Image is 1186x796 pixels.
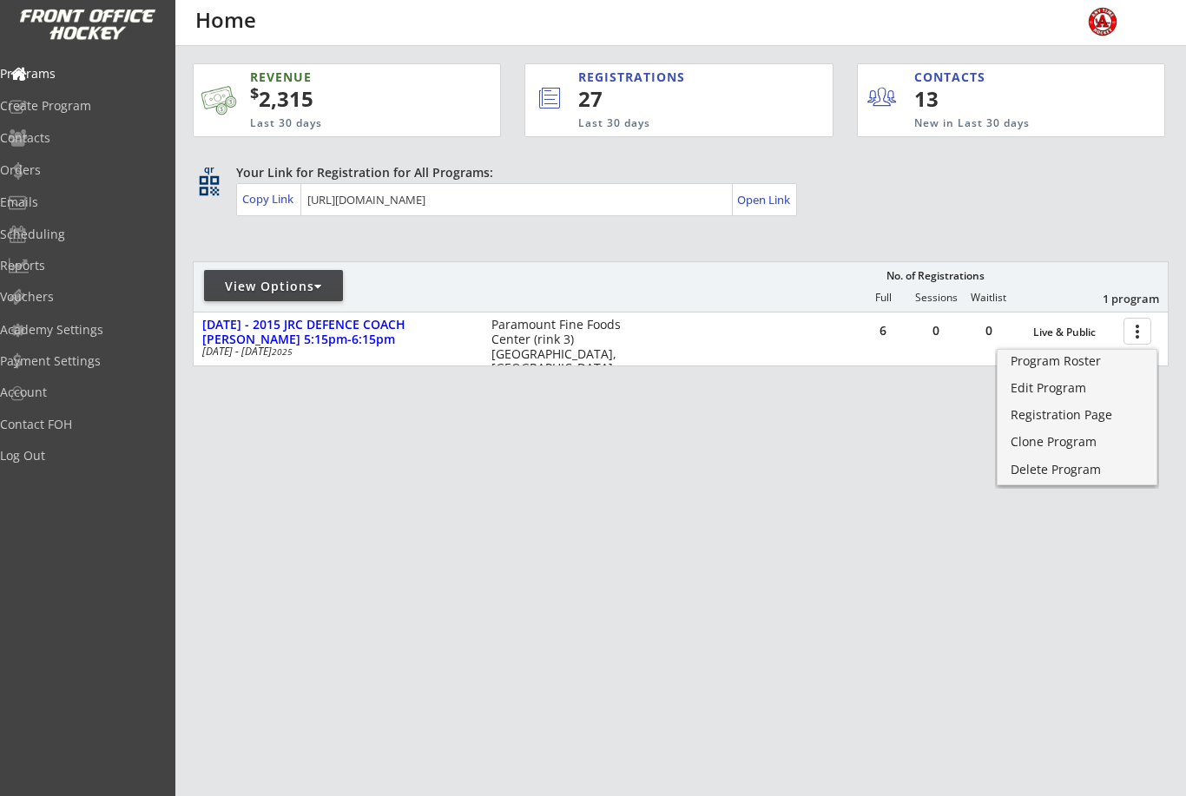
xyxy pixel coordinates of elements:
[914,84,1021,114] div: 13
[204,278,343,295] div: View Options
[1033,326,1115,339] div: Live & Public
[998,404,1156,430] a: Registration Page
[1123,318,1151,345] button: more_vert
[578,116,761,131] div: Last 30 days
[737,193,792,207] div: Open Link
[196,173,222,199] button: qr_code
[250,84,445,114] div: 2,315
[857,325,909,337] div: 6
[1011,355,1143,367] div: Program Roster
[198,164,219,175] div: qr
[998,350,1156,376] a: Program Roster
[272,345,293,358] em: 2025
[1011,409,1143,421] div: Registration Page
[737,187,792,212] a: Open Link
[857,292,909,304] div: Full
[242,191,297,207] div: Copy Link
[578,84,774,114] div: 27
[1011,464,1143,476] div: Delete Program
[963,325,1015,337] div: 0
[1011,382,1143,394] div: Edit Program
[491,318,628,376] div: Paramount Fine Foods Center (rink 3) [GEOGRAPHIC_DATA], [GEOGRAPHIC_DATA]
[202,318,473,347] div: [DATE] - 2015 JRC DEFENCE COACH [PERSON_NAME] 5:15pm-6:15pm
[914,69,993,86] div: CONTACTS
[250,69,423,86] div: REVENUE
[914,116,1084,131] div: New in Last 30 days
[881,270,989,282] div: No. of Registrations
[910,292,962,304] div: Sessions
[236,164,1115,181] div: Your Link for Registration for All Programs:
[1069,291,1159,306] div: 1 program
[910,325,962,337] div: 0
[962,292,1014,304] div: Waitlist
[250,82,259,103] sup: $
[250,116,423,131] div: Last 30 days
[578,69,756,86] div: REGISTRATIONS
[202,346,468,357] div: [DATE] - [DATE]
[998,377,1156,403] a: Edit Program
[1011,436,1143,448] div: Clone Program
